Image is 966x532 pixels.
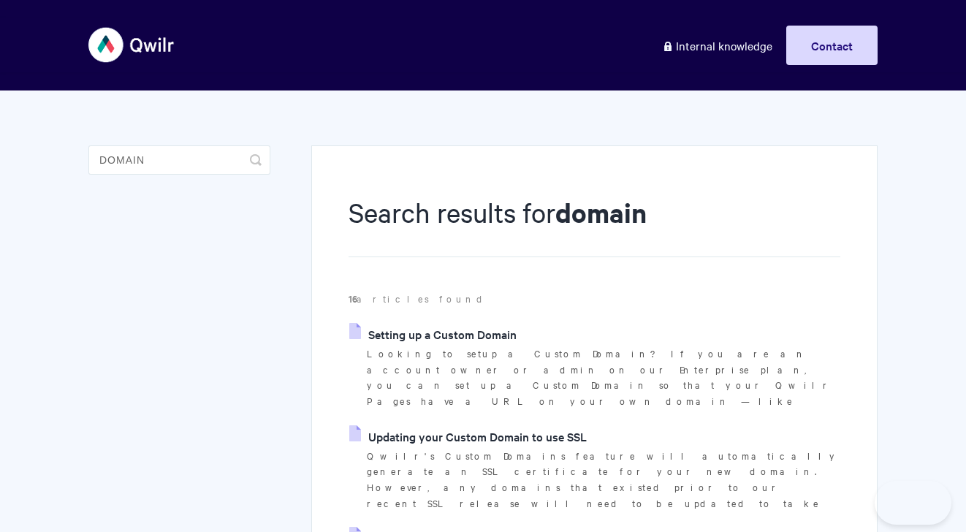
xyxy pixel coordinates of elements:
[367,448,840,512] p: Qwilr's Custom Domains feature will automatically generate an SSL certificate for your new domain...
[349,323,517,345] a: Setting up a Custom Domain
[349,425,587,447] a: Updating your Custom Domain to use SSL
[349,292,357,305] strong: 16
[88,18,175,72] img: Qwilr Help Center
[367,346,840,409] p: Looking to setup a Custom Domain? If you are an account owner or admin on our Enterprise plan, yo...
[875,481,951,525] iframe: Toggle Customer Support
[651,26,783,65] a: Internal knowledge
[349,194,840,257] h1: Search results for
[349,291,840,307] p: articles found
[786,26,878,65] a: Contact
[88,145,270,175] input: Search
[555,194,647,230] strong: domain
